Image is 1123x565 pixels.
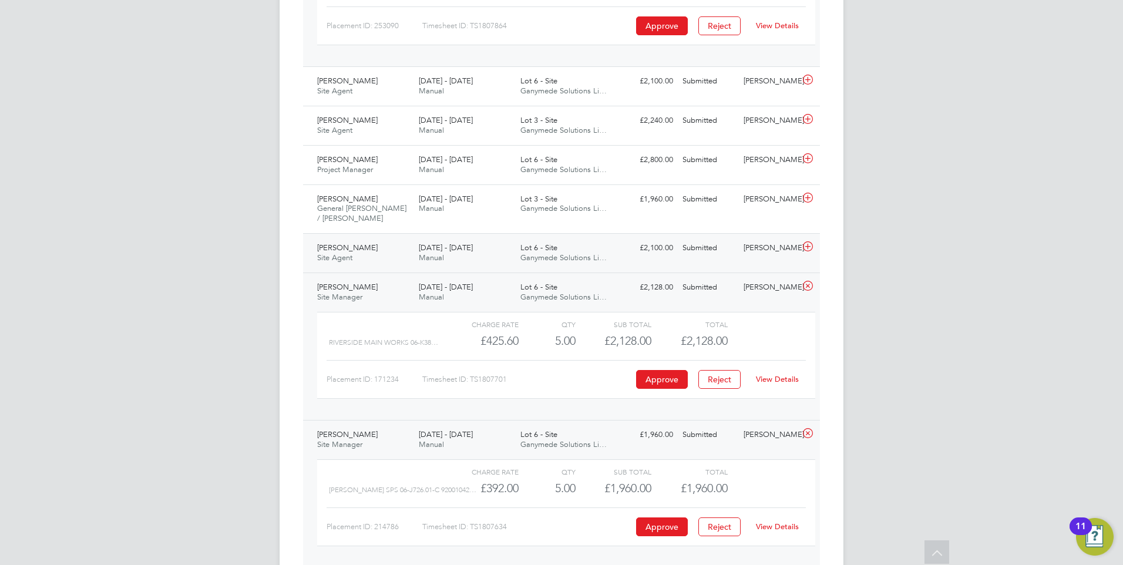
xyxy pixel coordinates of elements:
span: Lot 6 - Site [520,429,557,439]
span: Ganymede Solutions Li… [520,164,607,174]
div: Placement ID: 214786 [327,517,422,536]
div: Submitted [678,425,739,445]
span: Manual [419,125,444,135]
span: Site Manager [317,439,362,449]
span: Ganymede Solutions Li… [520,292,607,302]
div: [PERSON_NAME] [739,111,800,130]
div: Timesheet ID: TS1807701 [422,370,633,389]
span: [DATE] - [DATE] [419,282,473,292]
div: £1,960.00 [576,479,651,498]
span: Manual [419,203,444,213]
div: Total [651,317,727,331]
div: Timesheet ID: TS1807864 [422,16,633,35]
span: Manual [419,86,444,96]
div: [PERSON_NAME] [739,72,800,91]
div: £1,960.00 [617,190,678,209]
span: [DATE] - [DATE] [419,243,473,253]
div: Sub Total [576,317,651,331]
div: [PERSON_NAME] [739,278,800,297]
a: View Details [756,21,799,31]
div: Timesheet ID: TS1807634 [422,517,633,536]
span: Ganymede Solutions Li… [520,86,607,96]
span: Site Agent [317,253,352,263]
span: £2,128.00 [681,334,728,348]
span: Lot 3 - Site [520,194,557,204]
span: [DATE] - [DATE] [419,429,473,439]
span: [DATE] - [DATE] [419,194,473,204]
div: Submitted [678,278,739,297]
button: Approve [636,517,688,536]
div: [PERSON_NAME] [739,425,800,445]
div: Sub Total [576,465,651,479]
span: Ganymede Solutions Li… [520,253,607,263]
span: Manual [419,253,444,263]
div: Submitted [678,190,739,209]
div: £2,800.00 [617,150,678,170]
div: Total [651,465,727,479]
span: [DATE] - [DATE] [419,76,473,86]
div: Submitted [678,150,739,170]
div: £2,128.00 [576,331,651,351]
span: Lot 3 - Site [520,115,557,125]
span: Ganymede Solutions Li… [520,203,607,213]
button: Approve [636,370,688,389]
span: [PERSON_NAME] [317,194,378,204]
span: £1,960.00 [681,481,728,495]
div: Placement ID: 171234 [327,370,422,389]
div: Submitted [678,111,739,130]
a: View Details [756,374,799,384]
span: [PERSON_NAME] [317,429,378,439]
button: Reject [698,517,741,536]
div: Placement ID: 253090 [327,16,422,35]
a: View Details [756,522,799,532]
span: Ganymede Solutions Li… [520,125,607,135]
span: General [PERSON_NAME] / [PERSON_NAME] [317,203,406,223]
span: Ganymede Solutions Li… [520,439,607,449]
button: Open Resource Center, 11 new notifications [1076,518,1114,556]
div: £2,128.00 [617,278,678,297]
span: [PERSON_NAME] [317,282,378,292]
div: Charge rate [443,317,519,331]
div: [PERSON_NAME] [739,150,800,170]
span: Site Agent [317,86,352,96]
span: [PERSON_NAME] [317,115,378,125]
div: £1,960.00 [617,425,678,445]
span: [DATE] - [DATE] [419,154,473,164]
span: [DATE] - [DATE] [419,115,473,125]
span: [PERSON_NAME] SPS 06-J726.01-C 92001042… [329,486,476,494]
span: Manual [419,292,444,302]
div: 5.00 [519,479,576,498]
div: Submitted [678,72,739,91]
button: Reject [698,370,741,389]
div: 5.00 [519,331,576,351]
span: [PERSON_NAME] [317,154,378,164]
div: [PERSON_NAME] [739,190,800,209]
span: Lot 6 - Site [520,243,557,253]
div: [PERSON_NAME] [739,238,800,258]
span: [PERSON_NAME] [317,243,378,253]
span: [PERSON_NAME] [317,76,378,86]
div: QTY [519,317,576,331]
button: Approve [636,16,688,35]
div: £2,100.00 [617,72,678,91]
div: £425.60 [443,331,519,351]
div: £2,100.00 [617,238,678,258]
div: 11 [1075,526,1086,542]
button: Reject [698,16,741,35]
span: Site Manager [317,292,362,302]
span: Lot 6 - Site [520,154,557,164]
span: Riverside Main works 06-K38… [329,338,438,347]
div: £392.00 [443,479,519,498]
span: Manual [419,164,444,174]
div: QTY [519,465,576,479]
span: Site Agent [317,125,352,135]
div: Submitted [678,238,739,258]
div: Charge rate [443,465,519,479]
span: Lot 6 - Site [520,76,557,86]
span: Lot 6 - Site [520,282,557,292]
div: £2,240.00 [617,111,678,130]
span: Project Manager [317,164,373,174]
span: Manual [419,439,444,449]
